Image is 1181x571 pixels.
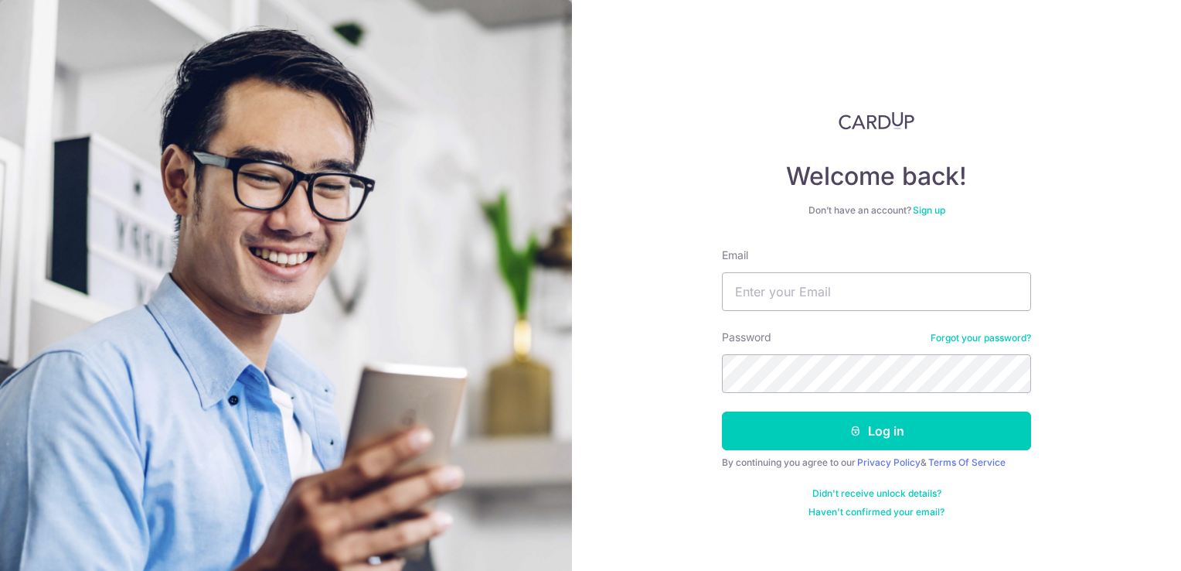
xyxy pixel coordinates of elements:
[722,412,1031,450] button: Log in
[722,248,748,263] label: Email
[812,487,941,500] a: Didn't receive unlock details?
[839,111,914,130] img: CardUp Logo
[913,204,945,216] a: Sign up
[722,456,1031,469] div: By continuing you agree to our &
[722,330,771,345] label: Password
[928,456,1006,468] a: Terms Of Service
[722,161,1031,192] h4: Welcome back!
[857,456,921,468] a: Privacy Policy
[931,332,1031,344] a: Forgot your password?
[722,272,1031,311] input: Enter your Email
[808,506,944,518] a: Haven't confirmed your email?
[722,204,1031,217] div: Don’t have an account?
